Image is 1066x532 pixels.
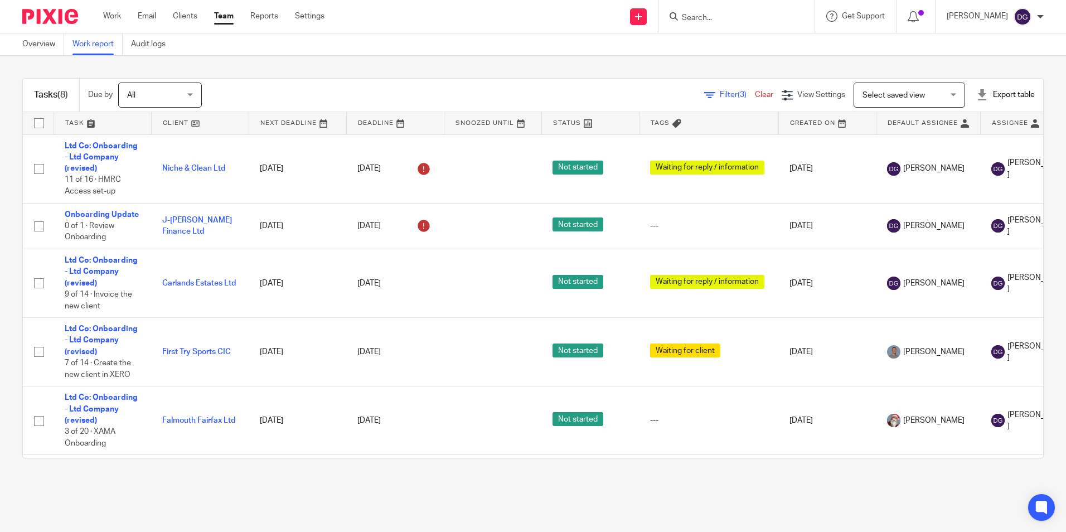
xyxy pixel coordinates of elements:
div: Export table [976,89,1035,100]
h1: Tasks [34,89,68,101]
td: [DATE] [249,318,346,386]
span: Not started [553,412,603,426]
div: [DATE] [357,217,433,235]
a: Overview [22,33,64,55]
a: Ltd Co: Onboarding - Ltd Company (revised) [65,142,138,173]
div: --- [650,220,767,231]
span: (3) [738,91,747,99]
p: Due by [88,89,113,100]
td: [DATE] [778,203,876,249]
td: [DATE] [778,249,876,318]
td: [DATE] [778,318,876,386]
span: Filter [720,91,755,99]
a: Work report [72,33,123,55]
span: 3 of 20 · XAMA Onboarding [65,428,115,447]
img: svg%3E [887,162,900,176]
span: All [127,91,135,99]
a: Reports [250,11,278,22]
td: [DATE] [249,249,346,318]
a: J-[PERSON_NAME] Finance Ltd [162,216,232,235]
span: 7 of 14 · Create the new client in XERO [65,359,131,379]
span: 9 of 14 · Invoice the new client [65,291,132,310]
span: 11 of 16 · HMRC Access set-up [65,176,121,196]
a: First Try Sports CIC [162,348,231,356]
a: Audit logs [131,33,174,55]
img: svg%3E [991,162,1005,176]
a: Settings [295,11,324,22]
td: [DATE] [778,386,876,455]
a: Falmouth Fairfax Ltd [162,417,235,424]
td: [DATE] [249,386,346,455]
span: Not started [553,161,603,175]
td: [DATE] [249,134,346,203]
span: 0 of 1 · Review Onboarding [65,222,114,241]
img: svg%3E [991,219,1005,233]
span: Tags [651,120,670,126]
span: Select saved view [863,91,925,99]
img: Karen%20Pic.png [887,414,900,427]
td: [DATE] [249,203,346,249]
td: [DATE] [778,455,876,524]
span: [PERSON_NAME] [903,346,965,357]
td: [DATE] [778,134,876,203]
a: Clients [173,11,197,22]
img: svg%3E [991,345,1005,359]
input: Search [681,13,781,23]
span: [PERSON_NAME] [903,415,965,426]
span: Not started [553,217,603,231]
a: Ltd Co: Onboarding - Ltd Company (revised) [65,325,138,356]
img: svg%3E [991,414,1005,427]
div: [DATE] [357,160,433,178]
div: --- [650,415,767,426]
img: svg%3E [991,277,1005,290]
span: View Settings [797,91,845,99]
span: Not started [553,275,603,289]
a: Email [138,11,156,22]
a: Ltd Co: Onboarding - Ltd Company (revised) [65,257,138,287]
a: Ltd Co: Onboarding - Ltd Company (revised) [65,394,138,424]
div: [DATE] [357,278,433,289]
span: Waiting for reply / information [650,161,764,175]
a: Garlands Estates Ltd [162,279,236,287]
span: [PERSON_NAME] [903,278,965,289]
img: James%20Headshot.png [887,345,900,359]
a: Onboarding Update [65,211,139,219]
img: Pixie [22,9,78,24]
div: [DATE] [357,346,433,357]
div: [DATE] [357,415,433,426]
td: [DATE] [249,455,346,524]
span: Waiting for client [650,344,720,357]
span: Not started [553,344,603,357]
a: Work [103,11,121,22]
a: Niche & Clean Ltd [162,165,225,172]
img: svg%3E [887,219,900,233]
span: Waiting for reply / information [650,275,764,289]
p: [PERSON_NAME] [947,11,1008,22]
span: Get Support [842,12,885,20]
span: [PERSON_NAME] [903,163,965,174]
a: Team [214,11,234,22]
a: Clear [755,91,773,99]
span: [PERSON_NAME] [903,220,965,231]
img: svg%3E [1014,8,1031,26]
span: (8) [57,90,68,99]
img: svg%3E [887,277,900,290]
